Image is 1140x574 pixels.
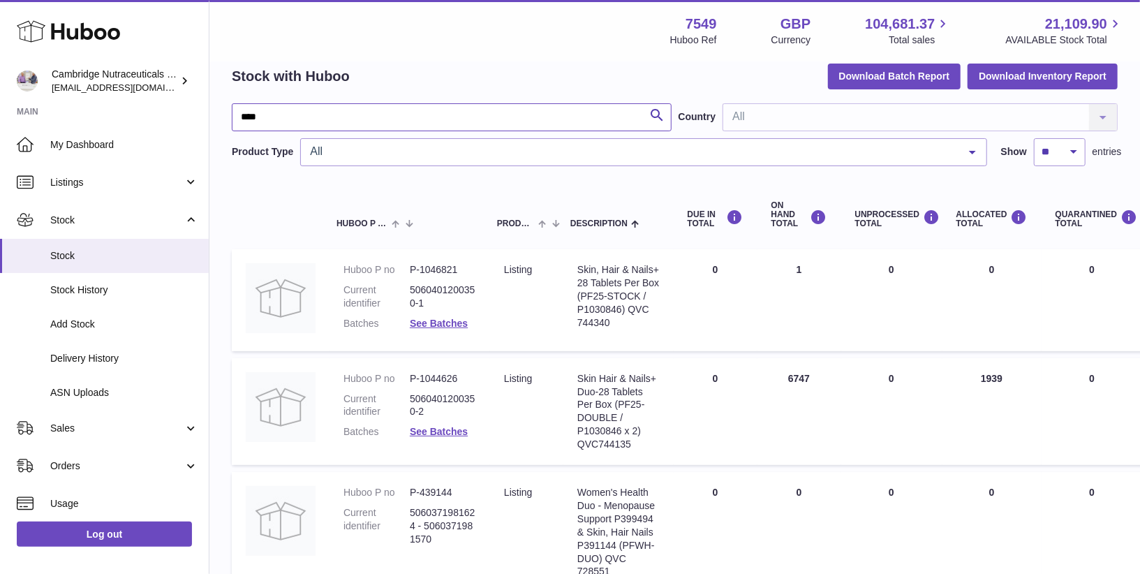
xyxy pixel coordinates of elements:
dt: Current identifier [343,392,410,419]
span: Delivery History [50,352,198,365]
a: Log out [17,522,192,547]
div: DUE IN TOTAL [688,209,743,228]
dd: 5060401200350-1 [410,284,476,310]
span: 21,109.90 [1045,15,1107,34]
dd: P-1044626 [410,372,476,385]
span: Stock [50,249,198,263]
div: ON HAND Total [771,201,827,229]
span: listing [504,487,532,498]
td: 1 [757,249,841,351]
dd: 5060371981624 - 5060371981570 [410,506,476,546]
span: Total sales [889,34,951,47]
dt: Batches [343,317,410,330]
td: 0 [674,358,757,465]
dt: Current identifier [343,284,410,310]
button: Download Inventory Report [968,64,1118,89]
dd: 5060401200350-2 [410,392,476,419]
strong: 7549 [686,15,717,34]
span: listing [504,373,532,384]
a: See Batches [410,426,468,437]
span: [EMAIL_ADDRESS][DOMAIN_NAME] [52,82,205,93]
strong: GBP [780,15,810,34]
img: qvc@camnutra.com [17,71,38,91]
span: 104,681.37 [865,15,935,34]
dt: Huboo P no [343,372,410,385]
label: Product Type [232,145,293,159]
td: 0 [942,249,1042,351]
span: 0 [1089,373,1095,384]
span: 0 [1089,264,1095,275]
a: 21,109.90 AVAILABLE Stock Total [1005,15,1123,47]
span: Stock History [50,284,198,297]
span: Description [570,219,628,228]
span: All [306,145,958,159]
span: entries [1093,145,1122,159]
div: Huboo Ref [670,34,717,47]
div: ALLOCATED Total [956,209,1028,228]
td: 0 [841,358,942,465]
span: listing [504,264,532,275]
span: ASN Uploads [50,386,198,399]
a: See Batches [410,318,468,329]
button: Download Batch Report [828,64,961,89]
div: QUARANTINED Total [1056,209,1129,228]
span: Orders [50,459,184,473]
div: Skin Hair & Nails+ Duo-28 Tablets Per Box (PF25-DOUBLE / P1030846 x 2) QVC744135 [577,372,660,451]
div: UNPROCESSED Total [855,209,928,228]
img: product image [246,486,316,556]
span: AVAILABLE Stock Total [1005,34,1123,47]
span: Product Type [497,219,535,228]
img: product image [246,263,316,333]
dt: Huboo P no [343,263,410,277]
td: 1939 [942,358,1042,465]
dt: Batches [343,425,410,439]
td: 0 [841,249,942,351]
span: Add Stock [50,318,198,331]
h2: Stock with Huboo [232,67,350,86]
span: Usage [50,497,198,510]
dd: P-439144 [410,486,476,499]
span: My Dashboard [50,138,198,152]
td: 6747 [757,358,841,465]
img: product image [246,372,316,442]
span: Stock [50,214,184,227]
label: Country [679,110,716,124]
span: Huboo P no [336,219,388,228]
dt: Current identifier [343,506,410,546]
span: Sales [50,422,184,435]
div: Cambridge Nutraceuticals Ltd [52,68,177,94]
dt: Huboo P no [343,486,410,499]
dd: P-1046821 [410,263,476,277]
div: Skin, Hair & Nails+ 28 Tablets Per Box (PF25-STOCK / P1030846) QVC 744340 [577,263,660,329]
span: 0 [1089,487,1095,498]
td: 0 [674,249,757,351]
div: Currency [771,34,811,47]
label: Show [1001,145,1027,159]
span: Listings [50,176,184,189]
a: 104,681.37 Total sales [865,15,951,47]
